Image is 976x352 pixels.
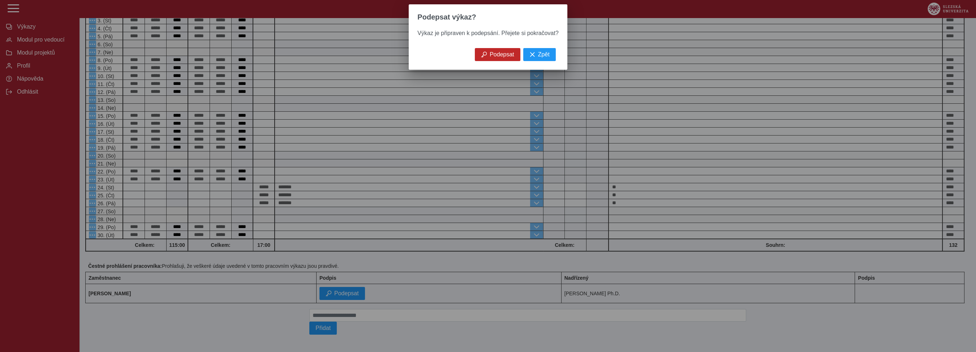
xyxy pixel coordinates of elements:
span: Podepsat [490,51,514,58]
span: Výkaz je připraven k podepsání. Přejete si pokračovat? [417,30,558,36]
span: Zpět [538,51,550,58]
span: Podepsat výkaz? [417,13,476,21]
button: Podepsat [475,48,520,61]
button: Zpět [523,48,556,61]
